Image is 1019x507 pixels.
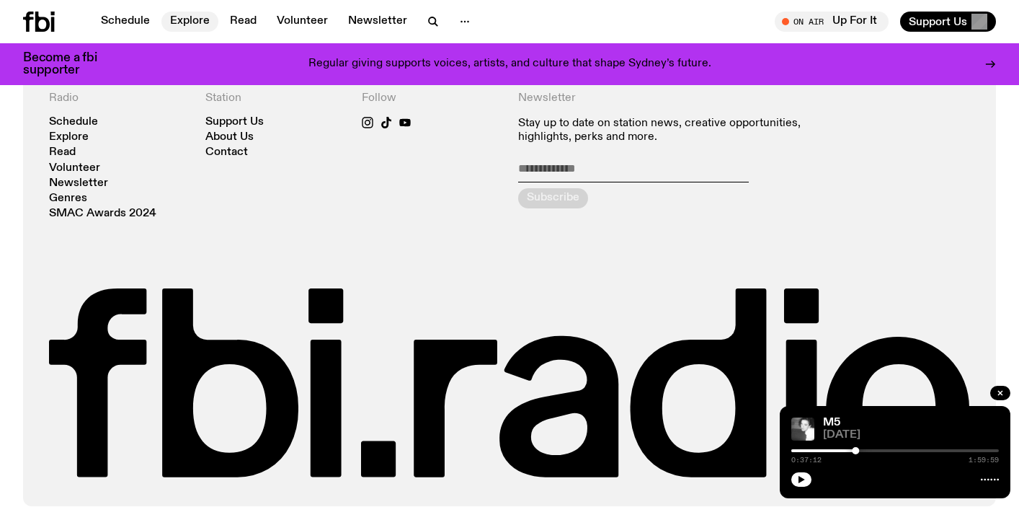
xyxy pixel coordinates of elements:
button: Support Us [900,12,996,32]
a: Read [49,147,76,158]
a: M5 [823,417,840,428]
a: Newsletter [339,12,416,32]
a: Volunteer [49,163,100,174]
span: 0:37:12 [791,457,822,464]
span: [DATE] [823,430,999,441]
img: A black and white photo of Lilly wearing a white blouse and looking up at the camera. [791,418,814,441]
a: Explore [49,132,89,143]
a: Explore [161,12,218,32]
span: Support Us [909,15,967,28]
button: Subscribe [518,188,588,208]
p: Stay up to date on station news, creative opportunities, highlights, perks and more. [518,117,814,144]
h4: Follow [362,92,501,105]
h4: Station [205,92,344,105]
a: Contact [205,147,248,158]
span: 1:59:59 [969,457,999,464]
button: On AirUp For It [775,12,889,32]
a: Read [221,12,265,32]
a: Schedule [92,12,159,32]
h4: Radio [49,92,188,105]
h4: Newsletter [518,92,814,105]
p: Regular giving supports voices, artists, and culture that shape Sydney’s future. [308,58,711,71]
a: Volunteer [268,12,337,32]
a: About Us [205,132,254,143]
a: Newsletter [49,178,108,189]
h3: Become a fbi supporter [23,52,115,76]
a: SMAC Awards 2024 [49,208,156,219]
a: Genres [49,193,87,204]
a: Support Us [205,117,264,128]
a: Schedule [49,117,98,128]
